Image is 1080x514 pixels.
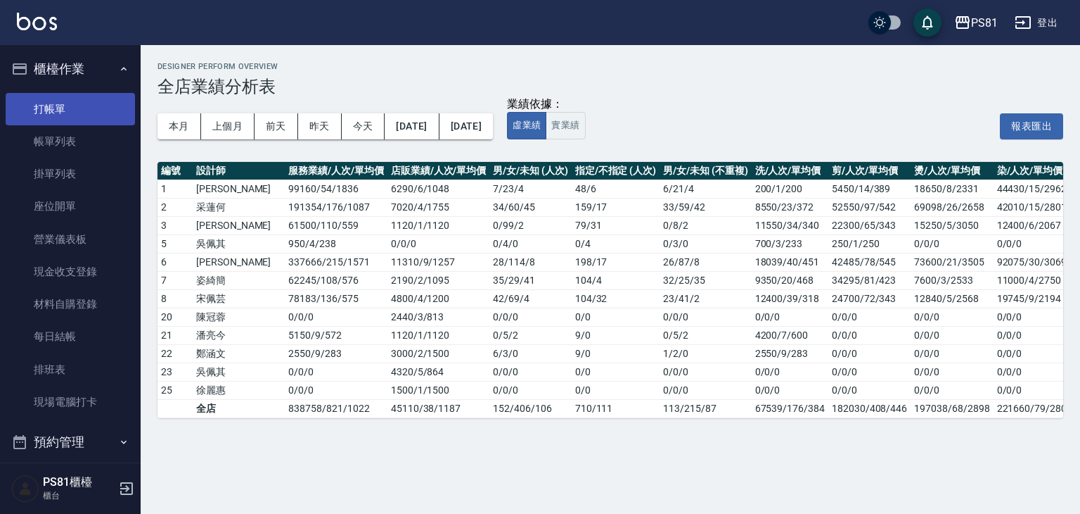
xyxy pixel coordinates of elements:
td: 吳佩其 [193,234,285,253]
button: 報表及分析 [6,460,135,497]
button: 虛業績 [507,112,546,139]
td: 0/0/0 [828,381,911,399]
td: 0 / 8 / 2 [660,216,751,234]
td: 0/0/0 [994,381,1076,399]
td: 197038/68/2898 [911,399,993,418]
td: 0 / 0 [572,308,660,326]
button: 今天 [342,113,385,139]
td: 8550/23/372 [752,198,828,216]
td: 6 [157,253,193,271]
td: 采蓮何 [193,198,285,216]
td: 0/0/0 [994,344,1076,363]
a: 掛單列表 [6,158,135,190]
td: 42 / 69 / 4 [489,289,571,308]
td: 0/0/0 [828,308,911,326]
td: 0/0/0 [911,381,993,399]
td: 吳佩其 [193,363,285,381]
td: 8 [157,289,193,308]
td: 0/0/0 [911,363,993,381]
td: 5150 / 9 / 572 [285,326,387,344]
th: 男/女/未知 (人次) [489,162,571,180]
td: 0 / 0 / 0 [285,363,387,381]
a: 排班表 [6,353,135,386]
button: 登出 [1009,10,1063,36]
a: 帳單列表 [6,125,135,158]
button: [DATE] [439,113,493,139]
td: 19745/9/2194 [994,289,1076,308]
button: 報表匯出 [1000,113,1063,139]
button: 本月 [157,113,201,139]
td: 陳冠蓉 [193,308,285,326]
td: [PERSON_NAME] [193,216,285,234]
td: 32 / 25 / 35 [660,271,751,289]
td: 0 / 4 / 0 [489,234,571,253]
td: 7 / 23 / 4 [489,180,571,198]
td: 35 / 29 / 41 [489,271,571,289]
td: 34295/81/423 [828,271,911,289]
td: 26 / 87 / 8 [660,253,751,271]
td: 34 / 60 / 45 [489,198,571,216]
th: 燙/人次/單均價 [911,162,993,180]
td: 2 [157,198,193,216]
td: 62245 / 108 / 576 [285,271,387,289]
td: 2190 / 2 / 1095 [387,271,489,289]
td: 0/0/0 [911,308,993,326]
th: 設計師 [193,162,285,180]
td: 0 / 0 / 0 [660,308,751,326]
a: 現金收支登錄 [6,256,135,288]
td: 337666 / 215 / 1571 [285,253,387,271]
td: 7600/3/2533 [911,271,993,289]
th: 指定/不指定 (人次) [572,162,660,180]
td: 838758 / 821 / 1022 [285,399,387,418]
td: 250/1/250 [828,234,911,253]
td: 950 / 4 / 238 [285,234,387,253]
td: 全店 [193,399,285,418]
td: 0/0/0 [752,363,828,381]
a: 材料自購登錄 [6,288,135,320]
button: 預約管理 [6,424,135,460]
td: 0/0/0 [994,308,1076,326]
td: 25 [157,381,193,399]
td: 0/0/0 [828,344,911,363]
td: 42010/15/2801 [994,198,1076,216]
td: 6 / 21 / 4 [660,180,751,198]
td: 徐麗惠 [193,381,285,399]
td: 0/0/0 [752,381,828,399]
th: 店販業績/人次/單均價 [387,162,489,180]
td: 1 / 2 / 0 [660,344,751,363]
td: 700/3/233 [752,234,828,253]
td: 0/0/0 [911,344,993,363]
td: 152 / 406 / 106 [489,399,571,418]
td: 0/0/0 [911,326,993,344]
th: 服務業績/人次/單均價 [285,162,387,180]
td: 0 / 5 / 2 [489,326,571,344]
td: 18650/8/2331 [911,180,993,198]
td: [PERSON_NAME] [193,253,285,271]
td: 0 / 0 [572,381,660,399]
td: 710 / 111 [572,399,660,418]
td: 1 [157,180,193,198]
td: 73600/21/3505 [911,253,993,271]
td: 0/0/0 [994,234,1076,253]
td: 69098/26/2658 [911,198,993,216]
td: 12400/39/318 [752,289,828,308]
td: 1120 / 1 / 1120 [387,216,489,234]
td: 2550/9/283 [752,344,828,363]
td: 12400/6/2067 [994,216,1076,234]
td: 0 / 0 / 0 [285,308,387,326]
td: 0/0/0 [828,326,911,344]
th: 編號 [157,162,193,180]
th: 染/人次/單均價 [994,162,1076,180]
p: 櫃台 [43,489,115,502]
td: 78183 / 136 / 575 [285,289,387,308]
td: 23 [157,363,193,381]
td: 12840/5/2568 [911,289,993,308]
td: 6290 / 6 / 1048 [387,180,489,198]
div: 業績依據： [507,97,585,112]
td: 191354 / 176 / 1087 [285,198,387,216]
td: 15250/5/3050 [911,216,993,234]
td: 200/1/200 [752,180,828,198]
td: 48 / 6 [572,180,660,198]
td: 0 / 0 / 0 [489,308,571,326]
h3: 全店業績分析表 [157,77,1063,96]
